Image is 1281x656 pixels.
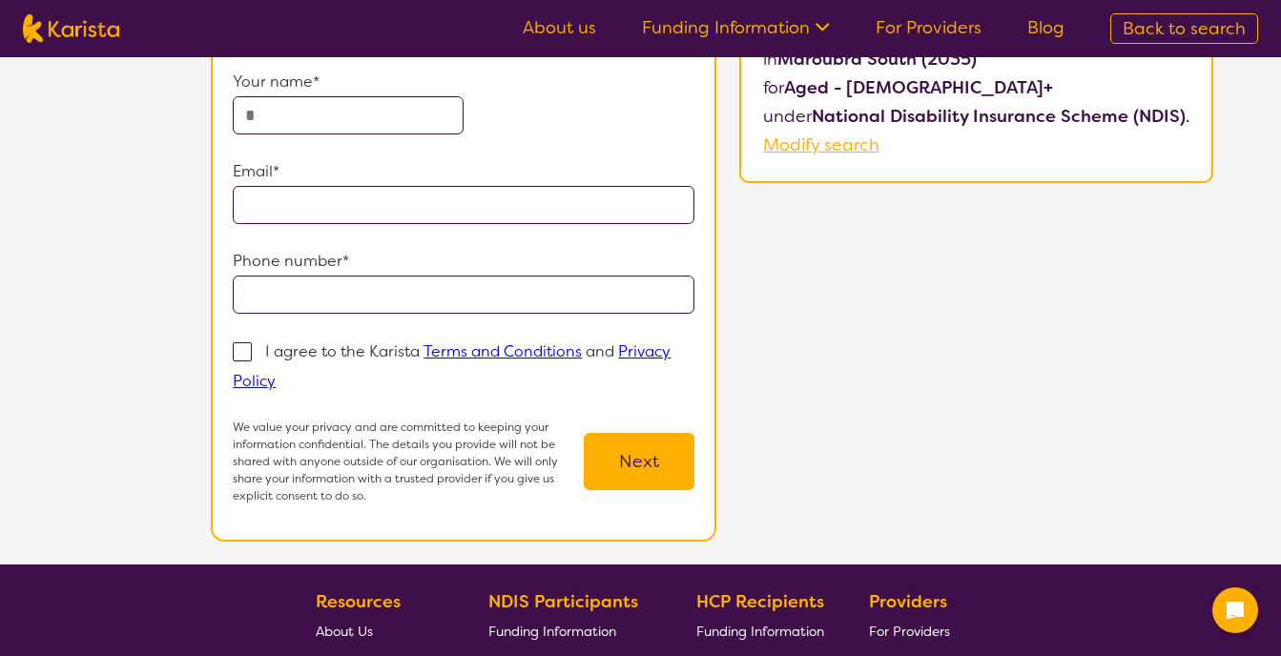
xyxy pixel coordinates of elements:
b: NDIS Participants [488,590,638,613]
a: Modify search [763,133,879,156]
b: Resources [316,590,401,613]
b: National Disability Insurance Scheme (NDIS) [812,105,1186,128]
span: Back to search [1123,17,1246,40]
a: Funding Information [696,616,824,646]
span: For Providers [869,623,950,640]
b: Providers [869,590,947,613]
p: We value your privacy and are committed to keeping your information confidential. The details you... [233,419,584,504]
p: I agree to the Karista and [233,341,671,391]
a: For Providers [876,16,981,39]
p: for [763,73,1189,102]
b: Maroubra South (2035) [777,48,977,71]
p: in [763,45,1189,73]
span: Funding Information [488,623,616,640]
a: Terms and Conditions [424,341,582,361]
b: Aged - [DEMOGRAPHIC_DATA]+ [784,76,1053,99]
img: Karista logo [23,14,119,43]
a: Funding Information [488,616,652,646]
p: Email* [233,157,694,186]
a: Funding Information [642,16,830,39]
b: HCP Recipients [696,590,824,613]
p: Your name* [233,68,694,96]
a: For Providers [869,616,958,646]
a: Back to search [1110,13,1258,44]
span: About Us [316,623,373,640]
p: under . [763,102,1189,131]
a: Blog [1027,16,1064,39]
a: About Us [316,616,444,646]
span: Funding Information [696,623,824,640]
a: About us [523,16,596,39]
button: Next [584,433,694,490]
p: Phone number* [233,247,694,276]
